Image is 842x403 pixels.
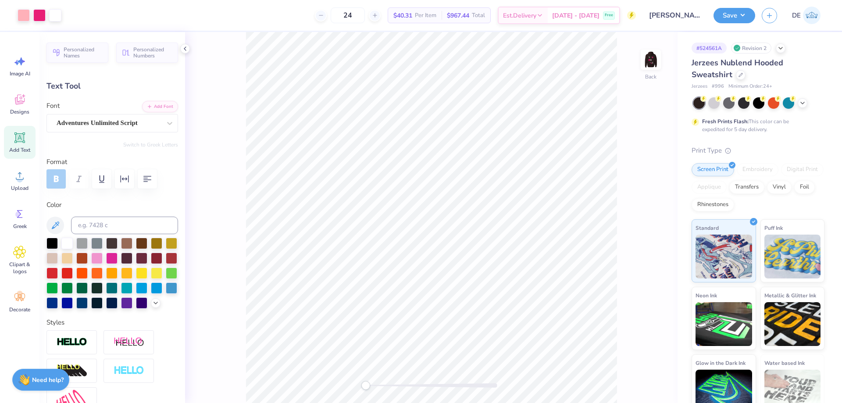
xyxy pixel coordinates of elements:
span: Upload [11,185,29,192]
a: DE [788,7,824,24]
div: This color can be expedited for 5 day delivery. [702,118,810,133]
input: e.g. 7428 c [71,217,178,234]
span: Image AI [10,70,30,77]
span: Greek [13,223,27,230]
strong: Need help? [32,376,64,384]
div: Screen Print [692,163,734,176]
span: DE [792,11,801,21]
div: Accessibility label [361,381,370,390]
img: Djian Evardoni [803,7,821,24]
span: Neon Ink [696,291,717,300]
img: Metallic & Glitter Ink [764,302,821,346]
span: Designs [10,108,29,115]
label: Styles [46,317,64,328]
div: Back [645,73,656,81]
span: Water based Ink [764,358,805,367]
strong: Fresh Prints Flash: [702,118,749,125]
div: Applique [692,181,727,194]
div: # 524561A [692,43,727,53]
div: Vinyl [767,181,792,194]
label: Color [46,200,178,210]
img: Standard [696,235,752,278]
button: Personalized Numbers [116,43,178,63]
span: Add Text [9,146,30,153]
input: Untitled Design [642,7,707,24]
input: – – [331,7,365,23]
div: Embroidery [737,163,778,176]
span: $967.44 [447,11,469,20]
span: Personalized Numbers [133,46,173,59]
label: Font [46,101,60,111]
span: Metallic & Glitter Ink [764,291,816,300]
span: Per Item [415,11,436,20]
img: 3D Illusion [57,364,87,378]
label: Format [46,157,178,167]
span: Jerzees Nublend Hooded Sweatshirt [692,57,783,80]
span: # 996 [712,83,724,90]
span: Decorate [9,306,30,313]
span: Clipart & logos [5,261,34,275]
span: Est. Delivery [503,11,536,20]
button: Add Font [142,101,178,112]
div: Revision 2 [731,43,771,53]
span: Glow in the Dark Ink [696,358,746,367]
span: $40.31 [393,11,412,20]
div: Digital Print [781,163,824,176]
span: Standard [696,223,719,232]
div: Text Tool [46,80,178,92]
span: Free [605,12,613,18]
span: Puff Ink [764,223,783,232]
img: Back [642,51,660,68]
img: Negative Space [114,366,144,376]
img: Neon Ink [696,302,752,346]
div: Foil [794,181,815,194]
img: Puff Ink [764,235,821,278]
div: Rhinestones [692,198,734,211]
img: Shadow [114,337,144,348]
span: Minimum Order: 24 + [728,83,772,90]
div: Print Type [692,146,824,156]
div: Transfers [729,181,764,194]
button: Switch to Greek Letters [123,141,178,148]
span: Personalized Names [64,46,103,59]
button: Save [714,8,755,23]
span: Jerzees [692,83,707,90]
span: [DATE] - [DATE] [552,11,599,20]
img: Stroke [57,337,87,347]
button: Personalized Names [46,43,108,63]
span: Total [472,11,485,20]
